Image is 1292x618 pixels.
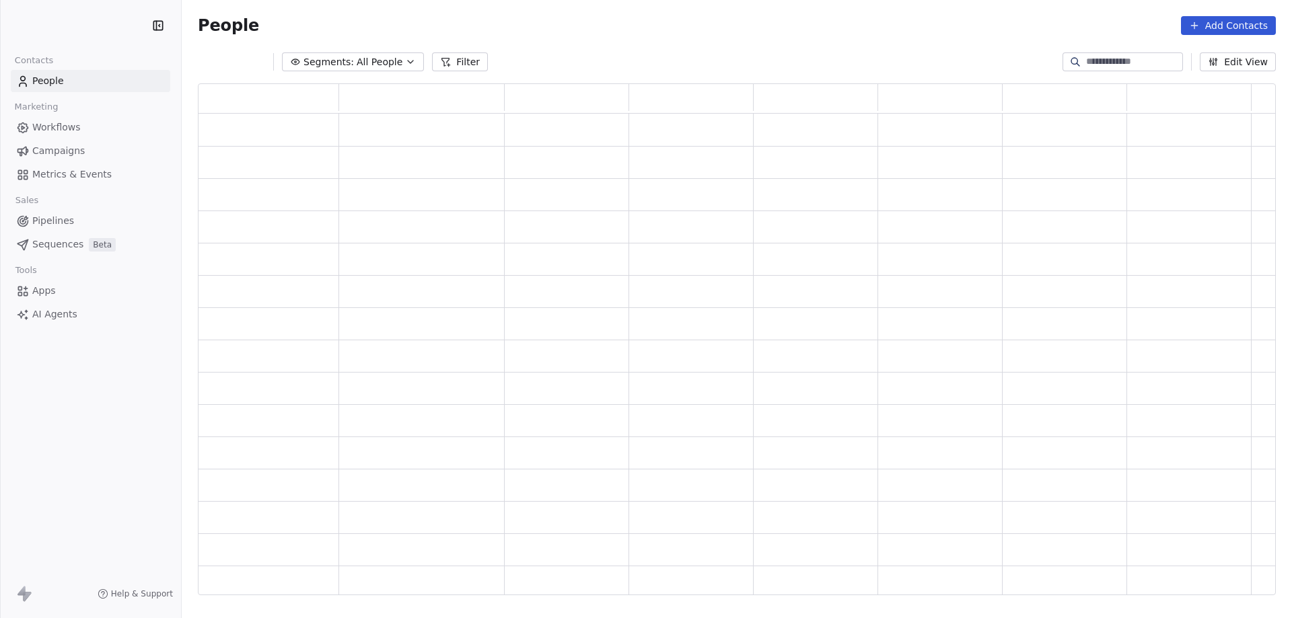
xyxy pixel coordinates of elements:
a: Apps [11,280,170,302]
span: Segments: [303,55,354,69]
button: Add Contacts [1181,16,1276,35]
button: Filter [432,52,488,71]
span: Workflows [32,120,81,134]
span: People [198,15,259,36]
span: Sequences [32,237,83,252]
a: SequencesBeta [11,233,170,256]
span: People [32,74,64,88]
a: Pipelines [11,210,170,232]
span: Pipelines [32,214,74,228]
span: Help & Support [111,588,173,599]
button: Edit View [1200,52,1276,71]
a: Metrics & Events [11,163,170,186]
a: AI Agents [11,303,170,325]
span: AI Agents [32,307,77,321]
span: Sales [9,190,44,210]
span: Beta [89,238,116,252]
span: Metrics & Events [32,167,112,182]
a: People [11,70,170,92]
span: Apps [32,284,56,298]
span: Campaigns [32,144,85,158]
span: Contacts [9,50,59,71]
a: Help & Support [98,588,173,599]
span: All People [357,55,402,69]
a: Campaigns [11,140,170,162]
span: Tools [9,260,42,280]
span: Marketing [9,97,64,117]
a: Workflows [11,116,170,139]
